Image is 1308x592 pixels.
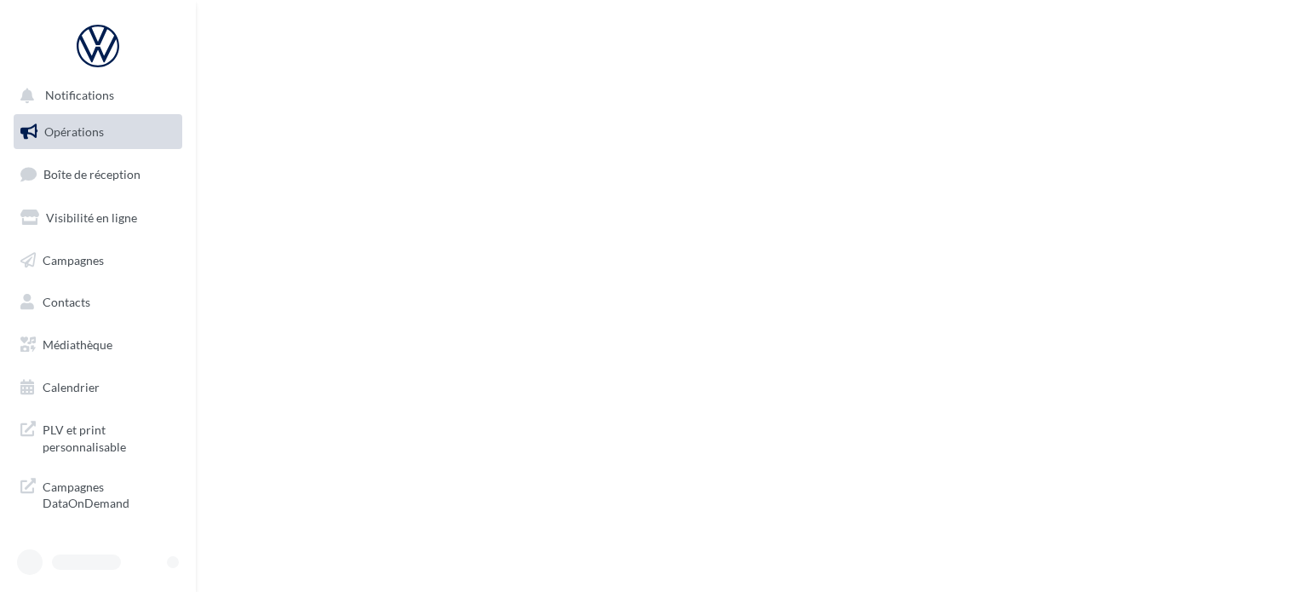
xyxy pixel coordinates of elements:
span: Médiathèque [43,337,112,352]
span: Contacts [43,295,90,309]
a: PLV et print personnalisable [10,411,186,462]
a: Contacts [10,285,186,320]
a: Boîte de réception [10,156,186,193]
a: Médiathèque [10,327,186,363]
span: Notifications [45,89,114,103]
span: Boîte de réception [43,167,141,181]
span: Visibilité en ligne [46,210,137,225]
a: Campagnes DataOnDemand [10,468,186,519]
a: Campagnes [10,243,186,279]
a: Visibilité en ligne [10,200,186,236]
span: Campagnes [43,252,104,267]
span: Opérations [44,124,104,139]
span: Calendrier [43,380,100,394]
span: PLV et print personnalisable [43,418,175,455]
a: Calendrier [10,370,186,405]
span: Campagnes DataOnDemand [43,475,175,512]
a: Opérations [10,114,186,150]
